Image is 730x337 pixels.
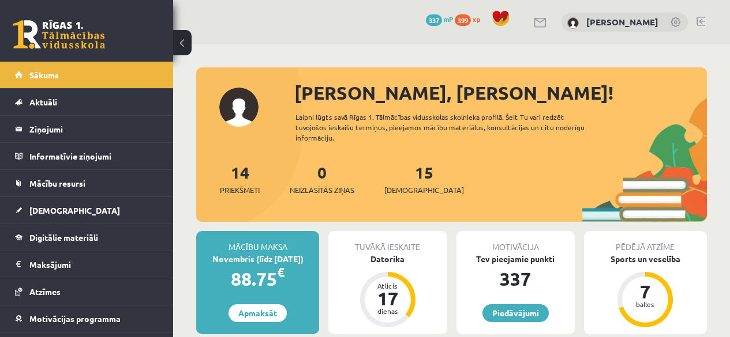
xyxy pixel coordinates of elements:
[328,253,447,265] div: Datorika
[455,14,486,24] a: 399 xp
[628,301,662,308] div: balles
[29,286,61,297] span: Atzīmes
[15,116,159,142] a: Ziņojumi
[370,289,405,308] div: 17
[277,264,284,281] span: €
[294,79,707,107] div: [PERSON_NAME], [PERSON_NAME]!
[290,184,354,196] span: Neizlasītās ziņas
[482,304,549,322] a: Piedāvājumi
[15,224,159,251] a: Digitālie materiāli
[15,89,159,115] a: Aktuāli
[290,162,354,196] a: 0Neizlasītās ziņas
[220,184,260,196] span: Priekšmeti
[29,97,57,107] span: Aktuāli
[29,251,159,278] legend: Maksājumi
[628,282,662,301] div: 7
[426,14,453,24] a: 337 mP
[15,143,159,169] a: Informatīvie ziņojumi
[15,278,159,305] a: Atzīmes
[328,253,447,329] a: Datorika Atlicis 17 dienas
[584,253,707,329] a: Sports un veselība 7 balles
[196,231,319,253] div: Mācību maksa
[584,231,707,253] div: Pēdējā atzīme
[384,184,464,196] span: [DEMOGRAPHIC_DATA]
[29,313,121,324] span: Motivācijas programma
[370,282,405,289] div: Atlicis
[15,305,159,332] a: Motivācijas programma
[29,232,98,243] span: Digitālie materiāli
[15,251,159,278] a: Maksājumi
[29,205,120,215] span: [DEMOGRAPHIC_DATA]
[15,197,159,224] a: [DEMOGRAPHIC_DATA]
[229,304,287,322] a: Apmaksāt
[15,62,159,88] a: Sākums
[444,14,453,24] span: mP
[328,231,447,253] div: Tuvākā ieskaite
[473,14,480,24] span: xp
[426,14,442,26] span: 337
[196,253,319,265] div: Novembris (līdz [DATE])
[29,143,159,169] legend: Informatīvie ziņojumi
[567,17,579,29] img: Dominiks Kozlovskis
[455,14,471,26] span: 399
[196,265,319,293] div: 88.75
[584,253,707,265] div: Sports un veselība
[370,308,405,315] div: dienas
[456,253,575,265] div: Tev pieejamie punkti
[13,20,105,49] a: Rīgas 1. Tālmācības vidusskola
[586,16,658,28] a: [PERSON_NAME]
[384,162,464,196] a: 15[DEMOGRAPHIC_DATA]
[220,162,260,196] a: 14Priekšmeti
[15,170,159,196] a: Mācību resursi
[456,265,575,293] div: 337
[29,178,85,188] span: Mācību resursi
[29,116,159,142] legend: Ziņojumi
[456,231,575,253] div: Motivācija
[295,112,602,143] div: Laipni lūgts savā Rīgas 1. Tālmācības vidusskolas skolnieka profilā. Šeit Tu vari redzēt tuvojošo...
[29,70,59,80] span: Sākums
